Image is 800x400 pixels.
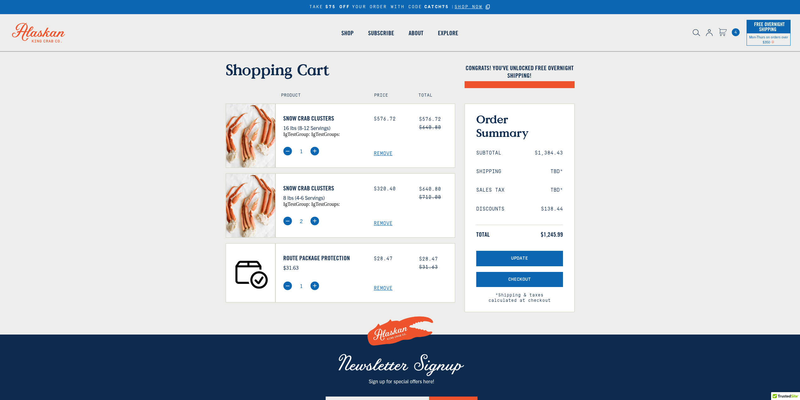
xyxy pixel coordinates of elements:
[511,256,528,261] span: Update
[693,29,700,36] img: search
[455,4,483,10] a: SHOP NOW
[476,112,563,139] h3: Order Summary
[465,64,575,79] h4: Congrats! You've unlocked FREE OVERNIGHT SHIPPING!
[374,151,455,157] a: Remove
[283,115,364,122] a: Snow Crab Clusters
[310,281,319,290] img: plus
[419,116,441,122] span: $576.72
[771,40,774,44] span: Shipping Notice Icon
[476,272,563,287] button: Checkout
[541,206,563,212] span: $138.44
[374,186,410,192] div: $320.40
[310,147,319,155] img: plus
[419,264,438,270] s: $31.63
[732,28,740,36] a: Cart
[419,194,441,200] s: $712.00
[283,263,364,272] p: $31.63
[311,201,340,207] span: igTestGroups:
[476,287,563,303] span: *Shipping & taxes calculated at checkout
[283,124,364,132] p: 16 lbs (8-12 Servings)
[309,3,491,11] div: TAKE YOUR ORDER WITH CODE |
[719,28,727,37] a: Cart
[535,150,563,156] span: $1,384.43
[334,15,361,51] a: Shop
[476,150,501,156] span: Subtotal
[455,4,483,9] span: SHOP NOW
[283,201,310,207] span: igTestGroup:
[374,285,455,291] a: Remove
[3,14,74,51] img: Alaskan King Crab Co. logo
[283,147,292,155] img: minus
[753,20,785,34] span: Free Overnight Shipping
[541,231,563,238] span: $1,245.99
[374,221,455,227] a: Remove
[732,28,740,36] span: 4
[281,93,361,98] h4: Product
[508,277,531,282] span: Checkout
[283,254,364,262] a: Route Package Protection
[283,194,364,202] p: 8 lbs (4-6 Servings)
[419,186,441,192] span: $640.80
[476,206,505,212] span: Discounts
[226,174,275,237] img: Snow Crab Clusters - 8 lbs (4-6 Servings)
[283,184,364,192] a: Snow Crab Clusters
[374,116,410,122] div: $576.72
[424,4,449,10] strong: CATCH75
[226,60,455,79] h1: Shopping Cart
[283,132,310,137] span: igTestGroup:
[374,256,410,262] div: $28.47
[418,93,449,98] h4: Total
[431,15,466,51] a: Explore
[476,231,490,238] span: Total
[749,35,788,44] span: Mon-Thurs on orders over $350
[226,104,275,167] img: Snow Crab Clusters - 16 lbs (8-12 Servings)
[476,169,501,175] span: Shipping
[311,132,340,137] span: igTestGroups:
[303,377,500,385] p: Sign up for special offers here!
[366,309,435,353] img: Alaskan King Crab Co. Logo
[310,217,319,225] img: plus
[476,251,563,266] button: Update
[226,244,275,302] img: Route Package Protection - $31.63
[401,15,431,51] a: About
[374,93,405,98] h4: Price
[706,29,713,36] img: account
[476,187,505,193] span: Sales Tax
[325,4,350,10] strong: $75 OFF
[283,281,292,290] img: minus
[283,217,292,225] img: minus
[361,15,401,51] a: Subscribe
[419,125,441,130] s: $640.80
[419,256,438,262] span: $28.47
